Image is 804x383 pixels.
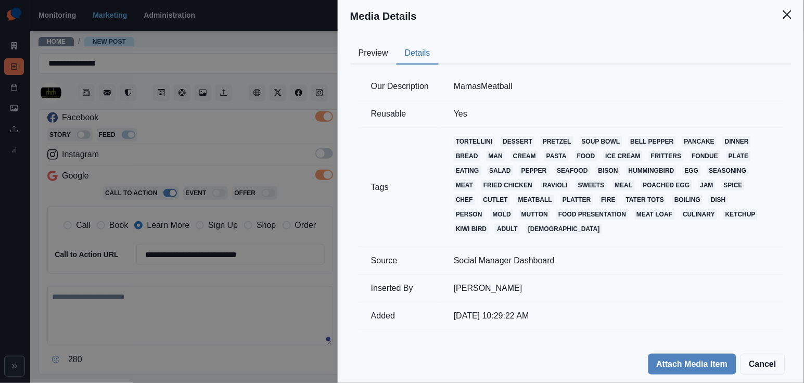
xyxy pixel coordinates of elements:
[359,275,441,302] td: Inserted By
[576,180,607,190] a: sweets
[454,165,481,176] a: eating
[516,195,554,205] a: meatball
[741,354,785,375] button: Cancel
[359,302,441,330] td: Added
[575,151,597,161] a: food
[690,151,721,161] a: fondue
[397,43,439,65] button: Details
[454,284,522,292] a: [PERSON_NAME]
[698,180,716,190] a: jam
[511,151,538,161] a: cream
[454,180,475,190] a: meat
[649,151,684,161] a: fritters
[723,136,751,147] a: dinner
[519,209,550,220] a: mutton
[526,224,602,234] a: [DEMOGRAPHIC_DATA]
[648,354,736,375] button: Attach Media Item
[635,209,675,220] a: meat loaf
[707,165,749,176] a: seasoning
[491,209,513,220] a: mold
[359,73,441,100] td: Our Description
[555,165,590,176] a: seafood
[682,136,717,147] a: pancake
[454,195,475,205] a: chef
[454,224,489,234] a: kiwi bird
[624,195,666,205] a: tater tots
[350,43,397,65] button: Preview
[544,151,569,161] a: pasta
[777,4,798,25] button: Close
[359,100,441,128] td: Reusable
[627,165,677,176] a: hummingbird
[723,209,758,220] a: ketchup
[481,195,510,205] a: cutlet
[441,73,783,100] td: MamasMeatball
[681,209,718,220] a: culinary
[454,256,771,266] p: Social Manager Dashboard
[501,136,535,147] a: dessert
[541,180,570,190] a: ravioli
[488,165,513,176] a: salad
[672,195,703,205] a: boiling
[441,100,783,128] td: Yes
[709,195,728,205] a: dish
[722,180,745,190] a: spice
[359,247,441,275] td: Source
[495,224,520,234] a: adult
[596,165,620,176] a: bison
[599,195,618,205] a: fire
[519,165,549,176] a: pepper
[487,151,505,161] a: man
[629,136,676,147] a: bell pepper
[541,136,573,147] a: pretzel
[726,151,750,161] a: plate
[683,165,701,176] a: egg
[641,180,692,190] a: poached egg
[454,136,494,147] a: tortellini
[441,302,783,330] td: [DATE] 10:29:22 AM
[613,180,635,190] a: meal
[580,136,622,147] a: soup bowl
[481,180,534,190] a: fried chicken
[359,128,441,247] td: Tags
[454,151,480,161] a: bread
[604,151,643,161] a: ice cream
[556,209,628,220] a: food presentation
[560,195,593,205] a: platter
[454,209,484,220] a: person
